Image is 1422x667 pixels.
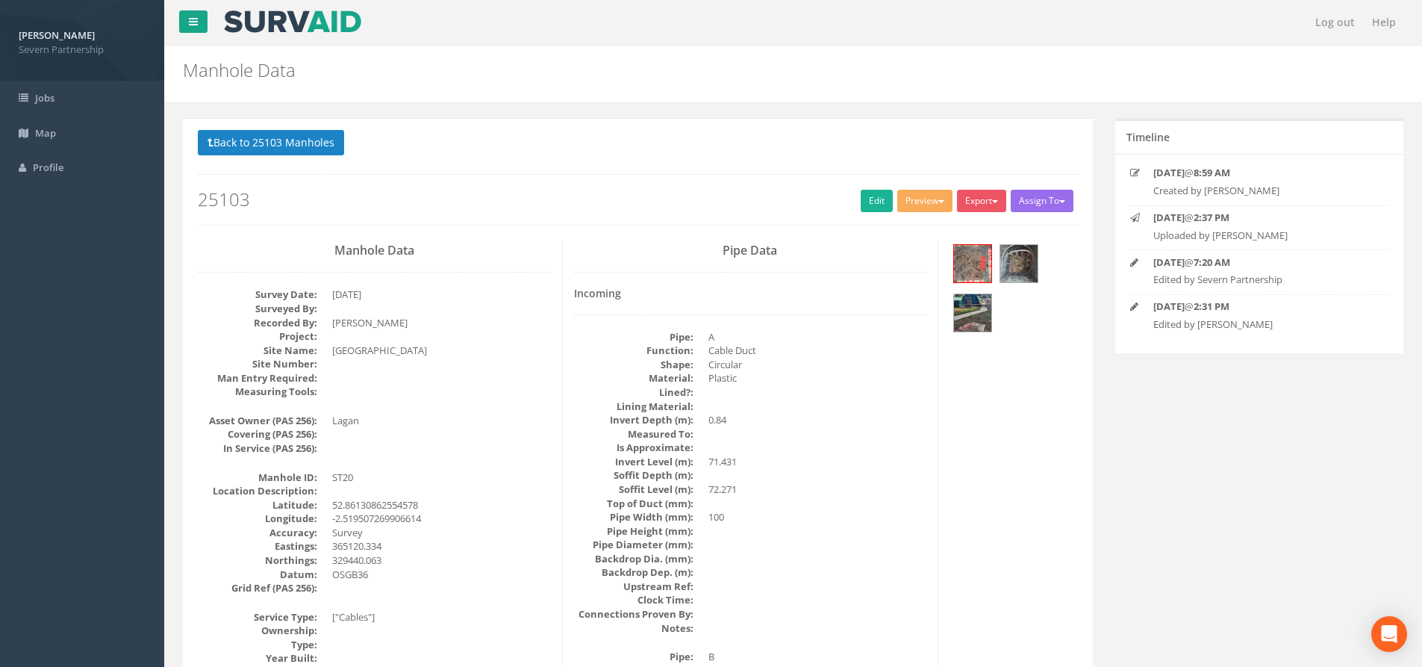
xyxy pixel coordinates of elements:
[198,357,317,371] dt: Site Number:
[1153,255,1365,270] p: @
[198,441,317,456] dt: In Service (PAS 256):
[574,244,927,258] h3: Pipe Data
[198,329,317,344] dt: Project:
[574,538,693,552] dt: Pipe Diameter (mm):
[1153,166,1185,179] strong: [DATE]
[1194,300,1229,313] strong: 2:31 PM
[198,568,317,582] dt: Datum:
[1194,255,1230,269] strong: 7:20 AM
[574,607,693,621] dt: Connections Proven By:
[574,427,693,441] dt: Measured To:
[198,302,317,316] dt: Surveyed By:
[708,371,927,385] dd: Plastic
[198,344,317,358] dt: Site Name:
[198,581,317,595] dt: Grid Ref (PAS 256):
[1371,616,1407,652] div: Open Intercom Messenger
[574,344,693,358] dt: Function:
[332,568,551,582] dd: OSGB36
[708,650,927,664] dd: B
[954,294,991,332] img: 921e39b1-0959-99ec-8191-76192445cad5_7bdca921-abf0-0aae-0a13-b25b88d6072c_thumb.jpg
[198,316,317,330] dt: Recorded By:
[1153,273,1365,287] p: Edited by Severn Partnership
[574,593,693,607] dt: Clock Time:
[198,385,317,399] dt: Measuring Tools:
[198,484,317,498] dt: Location Description:
[332,316,551,330] dd: [PERSON_NAME]
[198,526,317,540] dt: Accuracy:
[574,358,693,372] dt: Shape:
[1194,211,1229,224] strong: 2:37 PM
[574,330,693,344] dt: Pipe:
[332,539,551,553] dd: 365120.334
[198,427,317,441] dt: Covering (PAS 256):
[708,358,927,372] dd: Circular
[1153,255,1185,269] strong: [DATE]
[198,288,317,302] dt: Survey Date:
[19,43,146,57] span: Severn Partnership
[708,413,927,427] dd: 0.84
[708,330,927,344] dd: A
[574,441,693,455] dt: Is Approximate:
[574,524,693,539] dt: Pipe Height (mm):
[198,553,317,568] dt: Northings:
[183,61,1197,80] h2: Manhole Data
[574,288,927,299] h4: Incoming
[574,455,693,469] dt: Invert Level (m):
[1153,184,1365,198] p: Created by [PERSON_NAME]
[897,190,952,212] button: Preview
[861,190,893,212] a: Edit
[574,468,693,483] dt: Soffit Depth (m):
[198,130,344,155] button: Back to 25103 Manholes
[19,25,146,56] a: [PERSON_NAME] Severn Partnership
[1194,166,1230,179] strong: 8:59 AM
[574,510,693,524] dt: Pipe Width (mm):
[574,483,693,497] dt: Soffit Level (m):
[198,624,317,638] dt: Ownership:
[198,512,317,526] dt: Longitude:
[198,651,317,666] dt: Year Built:
[574,552,693,566] dt: Backdrop Dia. (mm):
[332,512,551,526] dd: -2.519507269906614
[957,190,1006,212] button: Export
[1011,190,1073,212] button: Assign To
[198,190,1078,209] h2: 25103
[1153,166,1365,180] p: @
[332,553,551,568] dd: 329440.063
[574,400,693,414] dt: Lining Material:
[1153,229,1365,243] p: Uploaded by [PERSON_NAME]
[954,245,991,282] img: 921e39b1-0959-99ec-8191-76192445cad5_ca4079ec-a772-4966-66b0-09d9f9a94ab6_thumb.jpg
[708,455,927,469] dd: 71.431
[708,483,927,497] dd: 72.271
[332,344,551,358] dd: [GEOGRAPHIC_DATA]
[574,565,693,580] dt: Backdrop Dep. (m):
[574,385,693,400] dt: Lined?:
[708,344,927,358] dd: Cable Duct
[198,414,317,428] dt: Asset Owner (PAS 256):
[1000,245,1038,282] img: 921e39b1-0959-99ec-8191-76192445cad5_f3b6c35e-0a91-9cd0-42f5-a5da1fdc7370_thumb.jpg
[198,638,317,652] dt: Type:
[198,498,317,512] dt: Latitude:
[332,414,551,428] dd: Lagan
[1153,300,1365,314] p: @
[19,28,95,42] strong: [PERSON_NAME]
[198,371,317,385] dt: Man Entry Required:
[574,497,693,511] dt: Top of Duct (mm):
[35,91,54,105] span: Jobs
[574,621,693,636] dt: Notes:
[35,126,56,140] span: Map
[574,371,693,385] dt: Material:
[332,498,551,512] dd: 52.86130862554578
[332,471,551,485] dd: ST20
[574,580,693,594] dt: Upstream Ref:
[1153,211,1365,225] p: @
[574,413,693,427] dt: Invert Depth (m):
[332,526,551,540] dd: Survey
[1153,300,1185,313] strong: [DATE]
[1153,317,1365,332] p: Edited by [PERSON_NAME]
[332,288,551,302] dd: [DATE]
[198,539,317,553] dt: Eastings:
[332,610,551,624] dd: ["Cables"]
[198,244,551,258] h3: Manhole Data
[198,471,317,485] dt: Manhole ID:
[1126,131,1170,143] h5: Timeline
